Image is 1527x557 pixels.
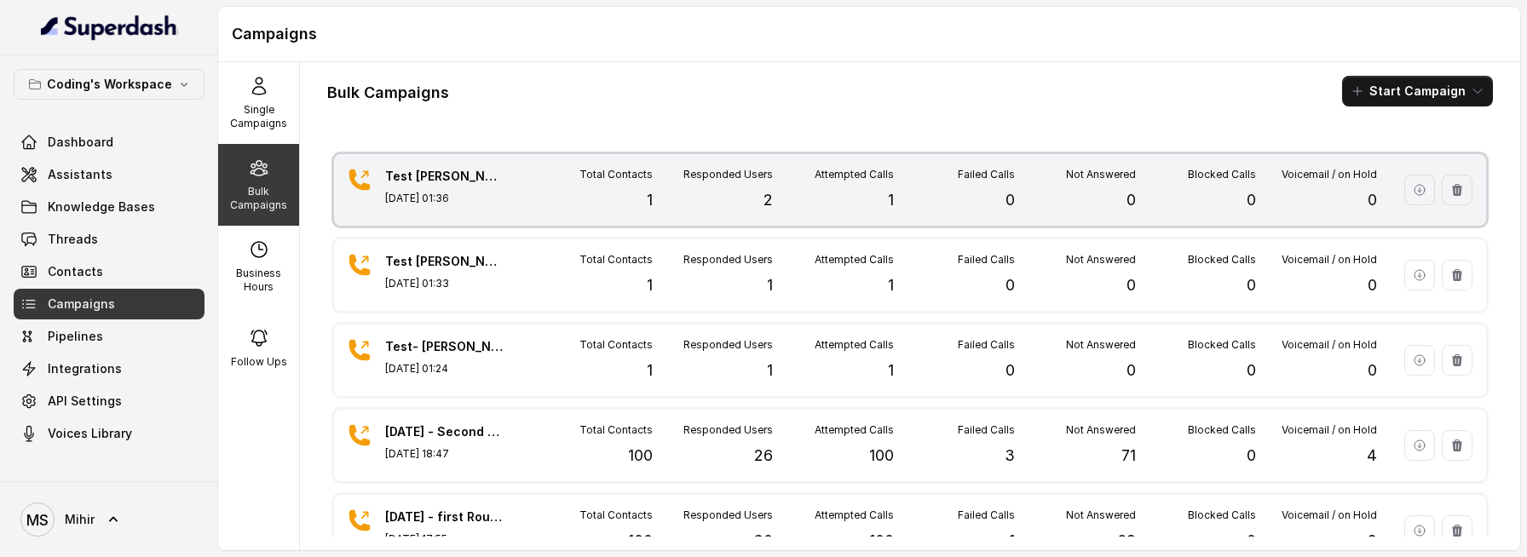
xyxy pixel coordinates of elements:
[683,508,773,522] p: Responded Users
[1127,188,1136,212] p: 0
[1247,188,1256,212] p: 0
[579,253,653,267] p: Total Contacts
[1188,508,1256,522] p: Blocked Calls
[579,508,653,522] p: Total Contacts
[41,14,178,41] img: light.svg
[1282,253,1377,267] p: Voicemail / on Hold
[385,447,504,461] p: [DATE] 18:47
[65,511,95,528] span: Mihir
[767,273,773,297] p: 1
[26,511,49,529] text: MS
[1127,273,1136,297] p: 0
[958,338,1015,352] p: Failed Calls
[647,359,653,382] p: 1
[647,273,653,297] p: 1
[385,508,504,525] p: [DATE] - first Round - 100 Leads
[1282,168,1377,181] p: Voicemail / on Hold
[579,168,653,181] p: Total Contacts
[815,338,894,352] p: Attempted Calls
[1066,253,1136,267] p: Not Answered
[385,423,504,440] p: [DATE] - Second Round - 100 Leads
[1117,529,1136,553] p: 69
[385,338,504,355] p: Test- [PERSON_NAME]
[1121,444,1136,468] p: 71
[48,328,103,345] span: Pipelines
[1342,76,1493,106] button: Start Campaign
[753,529,773,553] p: 30
[14,256,205,287] a: Contacts
[1367,444,1377,468] p: 4
[1247,273,1256,297] p: 0
[1066,338,1136,352] p: Not Answered
[225,103,292,130] p: Single Campaigns
[48,231,98,248] span: Threads
[888,273,894,297] p: 1
[1247,529,1256,553] p: 0
[1188,253,1256,267] p: Blocked Calls
[1009,529,1015,553] p: 1
[48,296,115,313] span: Campaigns
[1066,168,1136,181] p: Not Answered
[869,529,894,553] p: 100
[1188,168,1256,181] p: Blocked Calls
[232,20,1507,48] h1: Campaigns
[815,168,894,181] p: Attempted Calls
[14,159,205,190] a: Assistants
[1368,529,1377,553] p: 2
[225,185,292,212] p: Bulk Campaigns
[385,362,504,376] p: [DATE] 01:24
[1282,338,1377,352] p: Voicemail / on Hold
[48,134,113,151] span: Dashboard
[579,423,653,437] p: Total Contacts
[48,360,122,377] span: Integrations
[958,168,1015,181] p: Failed Calls
[1006,359,1015,382] p: 0
[48,166,112,183] span: Assistants
[628,529,653,553] p: 100
[628,444,653,468] p: 100
[683,168,773,181] p: Responded Users
[888,188,894,212] p: 1
[385,253,504,270] p: Test [PERSON_NAME] 2
[385,192,504,205] p: [DATE] 01:36
[1006,188,1015,212] p: 0
[14,496,205,543] a: Mihir
[1247,444,1256,468] p: 0
[1188,338,1256,352] p: Blocked Calls
[1282,508,1377,522] p: Voicemail / on Hold
[47,74,172,95] p: Coding's Workspace
[385,168,504,185] p: Test [PERSON_NAME] - 3
[385,277,504,290] p: [DATE] 01:33
[1066,508,1136,522] p: Not Answered
[14,353,205,384] a: Integrations
[225,267,292,294] p: Business Hours
[888,359,894,382] p: 1
[815,508,894,522] p: Attempted Calls
[1127,359,1136,382] p: 0
[1368,188,1377,212] p: 0
[14,321,205,352] a: Pipelines
[1006,273,1015,297] p: 0
[327,79,449,106] h1: Bulk Campaigns
[754,444,773,468] p: 26
[683,423,773,437] p: Responded Users
[683,253,773,267] p: Responded Users
[14,127,205,158] a: Dashboard
[14,386,205,416] a: API Settings
[1368,273,1377,297] p: 0
[767,359,773,382] p: 1
[14,289,205,319] a: Campaigns
[647,188,653,212] p: 1
[48,425,132,442] span: Voices Library
[579,338,653,352] p: Total Contacts
[958,508,1015,522] p: Failed Calls
[958,423,1015,437] p: Failed Calls
[14,192,205,222] a: Knowledge Bases
[14,224,205,255] a: Threads
[48,198,155,215] span: Knowledge Bases
[763,188,773,212] p: 2
[1282,423,1377,437] p: Voicemail / on Hold
[48,263,103,280] span: Contacts
[14,418,205,449] a: Voices Library
[14,69,205,100] button: Coding's Workspace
